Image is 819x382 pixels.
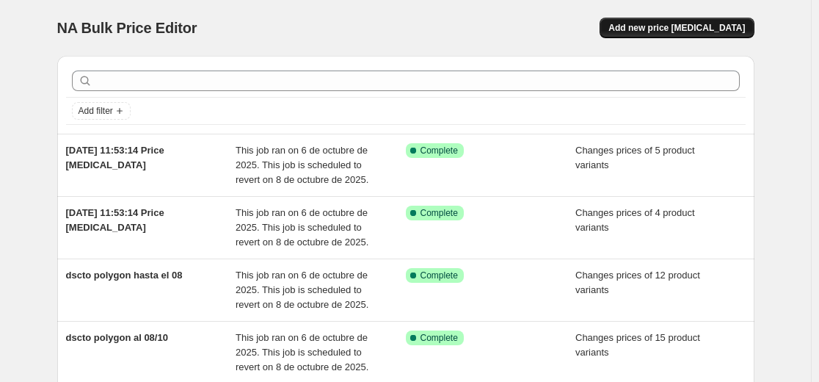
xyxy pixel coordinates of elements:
[236,145,368,185] span: This job ran on 6 de octubre de 2025. This job is scheduled to revert on 8 de octubre de 2025.
[72,102,131,120] button: Add filter
[421,207,458,219] span: Complete
[79,105,113,117] span: Add filter
[575,332,700,358] span: Changes prices of 15 product variants
[236,270,368,310] span: This job ran on 6 de octubre de 2025. This job is scheduled to revert on 8 de octubre de 2025.
[600,18,754,38] button: Add new price [MEDICAL_DATA]
[66,332,168,343] span: dscto polygon al 08/10
[421,270,458,281] span: Complete
[236,332,368,372] span: This job ran on 6 de octubre de 2025. This job is scheduled to revert on 8 de octubre de 2025.
[575,207,695,233] span: Changes prices of 4 product variants
[421,145,458,156] span: Complete
[66,145,164,170] span: [DATE] 11:53:14 Price [MEDICAL_DATA]
[57,20,197,36] span: NA Bulk Price Editor
[236,207,368,248] span: This job ran on 6 de octubre de 2025. This job is scheduled to revert on 8 de octubre de 2025.
[575,270,700,295] span: Changes prices of 12 product variants
[66,270,183,281] span: dscto polygon hasta el 08
[608,22,745,34] span: Add new price [MEDICAL_DATA]
[66,207,164,233] span: [DATE] 11:53:14 Price [MEDICAL_DATA]
[575,145,695,170] span: Changes prices of 5 product variants
[421,332,458,344] span: Complete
